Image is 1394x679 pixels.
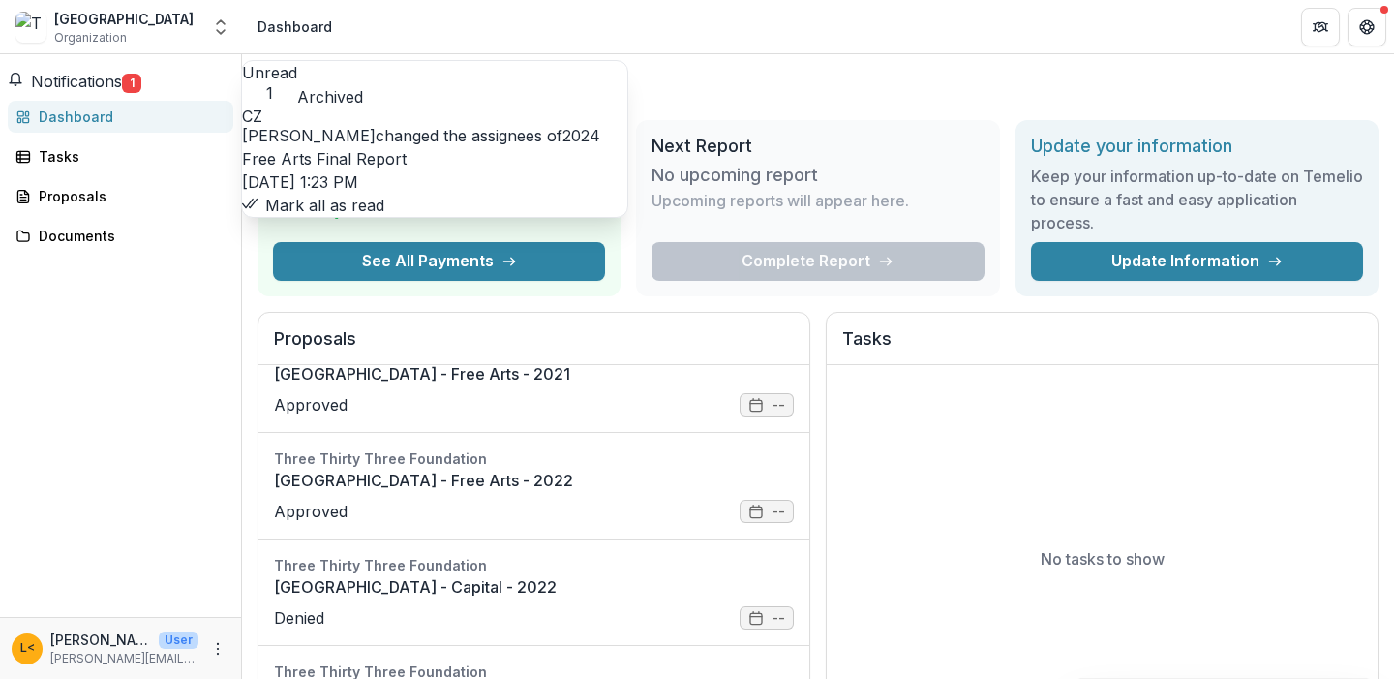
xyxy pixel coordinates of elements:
[297,85,363,108] button: Archived
[842,328,1362,365] h2: Tasks
[1031,165,1363,234] h3: Keep your information up-to-date on Temelio to ensure a fast and easy application process.
[8,140,233,172] a: Tasks
[274,575,794,599] a: [GEOGRAPHIC_DATA] - Capital - 2022
[8,180,233,212] a: Proposals
[1348,8,1386,46] button: Get Help
[31,72,122,91] span: Notifications
[122,74,141,93] span: 1
[652,189,909,212] p: Upcoming reports will appear here.
[8,70,141,93] button: Notifications1
[39,226,218,246] div: Documents
[159,632,198,649] p: User
[39,146,218,167] div: Tasks
[50,650,198,667] p: [PERSON_NAME][EMAIL_ADDRESS][DOMAIN_NAME]
[274,328,794,365] h2: Proposals
[274,362,794,386] a: [GEOGRAPHIC_DATA] - Free Arts - 2021
[1031,242,1363,281] a: Update Information
[652,165,818,186] h3: No upcoming report
[242,194,384,217] button: Mark all as read
[54,9,194,29] div: [GEOGRAPHIC_DATA]
[39,186,218,206] div: Proposals
[1041,547,1165,571] p: No tasks to show
[1301,8,1340,46] button: Partners
[50,630,151,650] p: [PERSON_NAME] <[PERSON_NAME][EMAIL_ADDRESS][DOMAIN_NAME]>
[250,13,340,41] nav: breadcrumb
[242,170,627,194] p: [DATE] 1:23 PM
[258,16,332,37] div: Dashboard
[273,242,605,281] button: See All Payments
[242,108,627,124] div: Christine Zachai
[258,70,1379,105] h1: Dashboard
[8,220,233,252] a: Documents
[8,101,233,133] a: Dashboard
[206,637,229,661] button: More
[242,126,376,145] span: [PERSON_NAME]
[652,136,984,157] h2: Next Report
[207,8,234,46] button: Open entity switcher
[274,469,794,492] a: [GEOGRAPHIC_DATA] - Free Arts - 2022
[242,84,297,103] span: 1
[54,29,127,46] span: Organization
[20,642,35,655] div: Lisa Mitchell <lisa@townhalltheater.org>
[15,12,46,43] img: Town Hall Theater
[39,107,218,127] div: Dashboard
[242,124,627,170] p: changed the assignees of
[242,61,297,103] button: Unread
[1031,136,1363,157] h2: Update your information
